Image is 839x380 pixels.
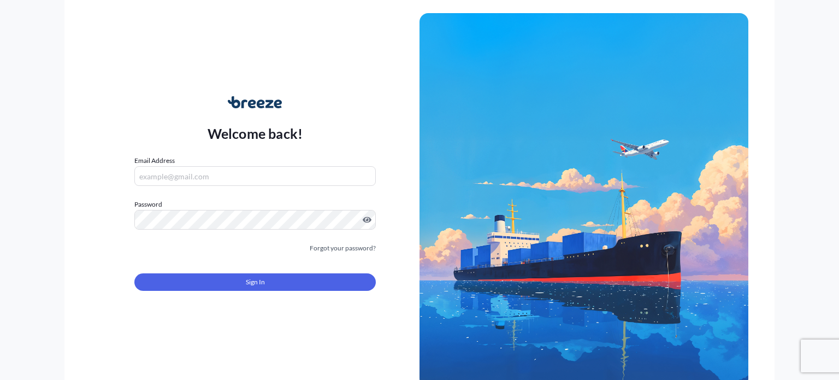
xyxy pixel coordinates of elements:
button: Sign In [134,273,376,291]
input: example@gmail.com [134,166,376,186]
a: Forgot your password? [310,243,376,254]
button: Show password [363,215,371,224]
span: Sign In [246,277,265,288]
p: Welcome back! [208,125,303,142]
label: Email Address [134,155,175,166]
label: Password [134,199,376,210]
